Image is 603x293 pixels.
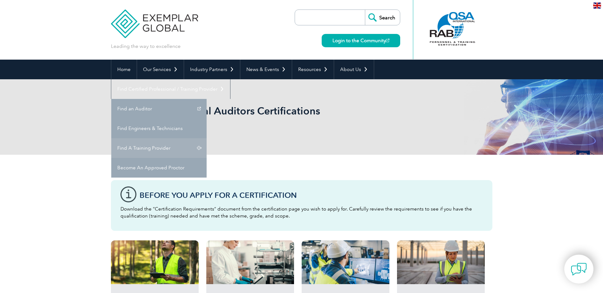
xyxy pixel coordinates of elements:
[140,191,483,199] h3: Before You Apply For a Certification
[111,43,181,50] p: Leading the way to excellence
[322,34,400,47] a: Login to the Community
[120,205,483,219] p: Download the “Certification Requirements” document from the certification page you wish to apply ...
[334,60,374,79] a: About Us
[111,60,137,79] a: Home
[111,119,207,138] a: Find Engineers & Technicians
[365,10,400,25] input: Search
[292,60,334,79] a: Resources
[111,99,207,119] a: Find an Auditor
[111,105,355,129] h1: Browse All Individual Auditors Certifications by Category
[184,60,240,79] a: Industry Partners
[240,60,292,79] a: News & Events
[593,3,601,9] img: en
[111,158,207,178] a: Become An Approved Proctor
[571,261,587,277] img: contact-chat.png
[137,60,184,79] a: Our Services
[111,79,230,99] a: Find Certified Professional / Training Provider
[111,138,207,158] a: Find A Training Provider
[386,39,389,42] img: open_square.png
